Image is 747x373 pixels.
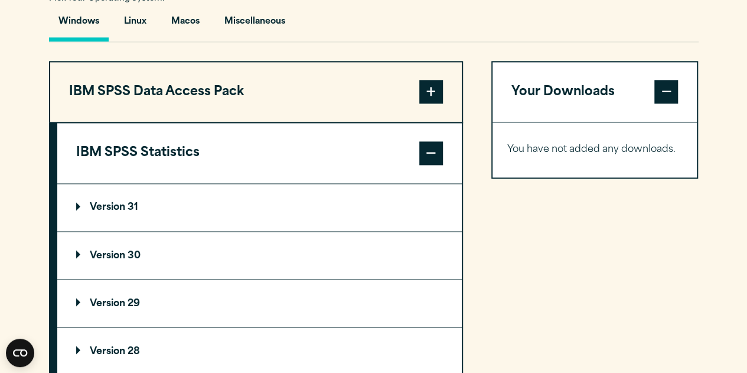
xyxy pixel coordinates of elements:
button: Your Downloads [492,62,697,122]
p: You have not added any downloads. [507,141,683,158]
button: Miscellaneous [215,8,295,41]
button: Linux [115,8,156,41]
p: Version 29 [76,299,140,308]
p: Version 31 [76,203,138,212]
button: Open CMP widget [6,339,34,367]
summary: Version 30 [57,232,462,279]
p: Version 28 [76,346,140,356]
button: IBM SPSS Statistics [57,123,462,183]
p: Version 30 [76,251,141,260]
summary: Version 31 [57,184,462,231]
button: IBM SPSS Data Access Pack [50,62,462,122]
button: Macos [162,8,209,41]
summary: Version 29 [57,280,462,327]
div: Your Downloads [492,122,697,177]
button: Windows [49,8,109,41]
